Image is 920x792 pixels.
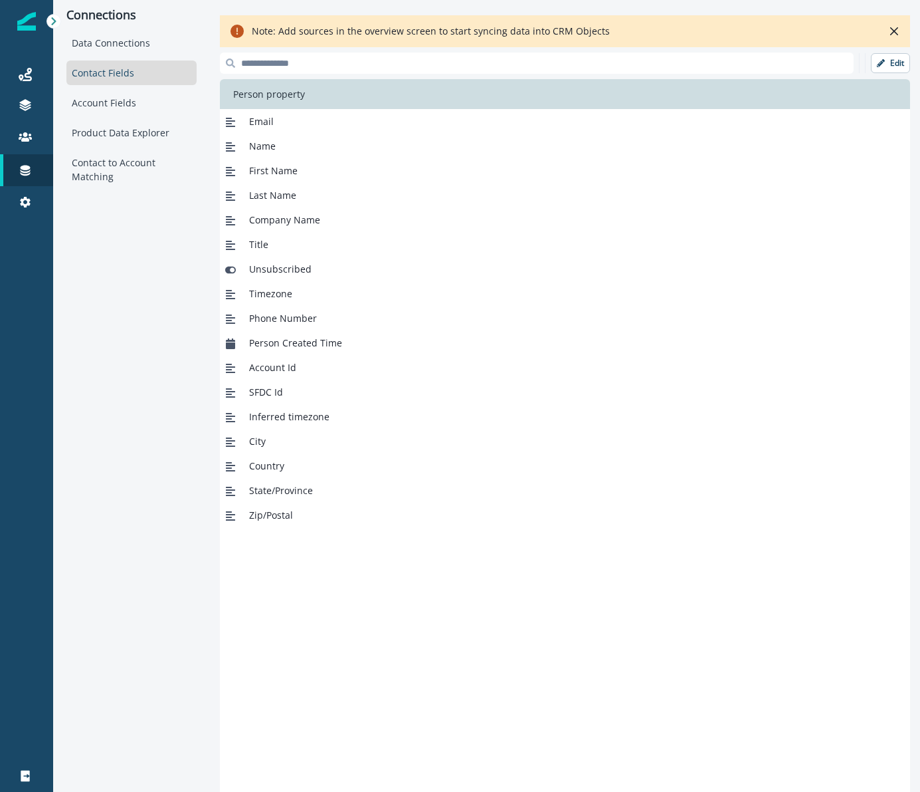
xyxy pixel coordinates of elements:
span: Account Id [249,360,296,374]
span: City [249,434,266,448]
img: Inflection [17,12,36,31]
button: Close [883,21,905,42]
div: Note: Add sources in the overview screen to start syncing data into CRM Objects [252,23,610,39]
div: Product Data Explorer [66,120,197,145]
span: Zip/Postal [249,508,293,522]
p: Connections [66,8,197,23]
span: Phone Number [249,311,317,325]
p: Person property [228,87,310,101]
span: State/Province [249,483,313,497]
span: Inferred timezone [249,410,329,424]
div: Data Connections [66,31,197,55]
span: SFDC Id [249,385,283,399]
span: Country [249,459,284,473]
div: Account Fields [66,90,197,115]
span: Timezone [249,287,292,301]
span: Unsubscribed [249,262,312,276]
div: Contact Fields [66,61,197,85]
span: Name [249,139,276,153]
div: Contact to Account Matching [66,150,197,189]
span: Person Created Time [249,336,342,350]
span: Company Name [249,213,320,227]
span: Title [249,237,268,251]
p: Edit [890,59,904,68]
span: Last Name [249,188,296,202]
span: First Name [249,164,298,178]
span: Email [249,114,274,128]
button: Edit [871,53,910,73]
